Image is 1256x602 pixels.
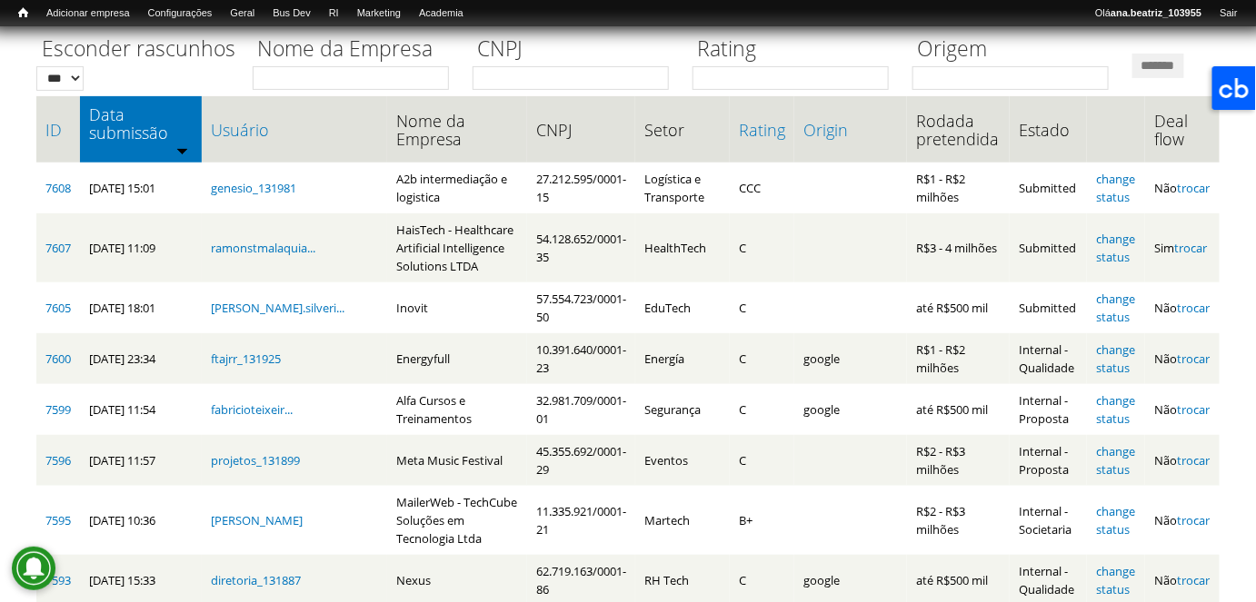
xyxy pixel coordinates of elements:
[912,34,1121,66] label: Origem
[730,163,794,213] td: CCC
[693,34,901,66] label: Rating
[45,240,71,256] a: 7607
[387,282,527,333] td: Inovit
[176,144,188,156] img: ordem crescente
[1145,435,1220,486] td: Não
[80,486,202,555] td: [DATE] 10:36
[387,384,527,435] td: Alfa Cursos e Treinamentos
[45,512,71,528] a: 7595
[264,5,320,23] a: Bus Dev
[211,300,344,316] a: [PERSON_NAME].silveri...
[1096,341,1135,376] a: change status
[45,452,71,469] a: 7596
[1010,163,1087,213] td: Submitted
[45,300,71,316] a: 7605
[907,163,1010,213] td: R$1 - R$2 milhões
[1177,180,1210,196] a: trocar
[1145,213,1220,282] td: Sim
[1145,333,1220,384] td: Não
[9,5,37,22] a: Início
[635,384,730,435] td: Segurança
[907,96,1010,163] th: Rodada pretendida
[1177,512,1210,528] a: trocar
[730,486,794,555] td: B+
[635,333,730,384] td: Energía
[730,435,794,486] td: C
[80,435,202,486] td: [DATE] 11:57
[253,34,461,66] label: Nome da Empresa
[1010,435,1087,486] td: Internal - Proposta
[1096,563,1135,597] a: change status
[907,486,1010,555] td: R$2 - R$3 milhões
[527,435,635,486] td: 45.355.692/0001-29
[211,121,378,139] a: Usuário
[794,333,907,384] td: google
[1145,384,1220,435] td: Não
[387,96,527,163] th: Nome da Empresa
[1010,96,1087,163] th: Estado
[527,333,635,384] td: 10.391.640/0001-23
[1174,240,1207,256] a: trocar
[320,5,348,23] a: RI
[907,384,1010,435] td: até R$500 mil
[1010,282,1087,333] td: Submitted
[211,240,315,256] a: ramonstmalaquia...
[80,384,202,435] td: [DATE] 11:54
[635,163,730,213] td: Logística e Transporte
[1211,5,1247,23] a: Sair
[907,435,1010,486] td: R$2 - R$3 milhões
[45,572,71,588] a: 7593
[1177,452,1210,469] a: trocar
[730,213,794,282] td: C
[1010,213,1087,282] td: Submitted
[36,34,241,66] label: Esconder rascunhos
[527,163,635,213] td: 27.212.595/0001-15
[907,333,1010,384] td: R$1 - R$2 milhões
[45,350,71,367] a: 7600
[410,5,473,23] a: Academia
[527,213,635,282] td: 54.128.652/0001-35
[730,384,794,435] td: C
[907,213,1010,282] td: R$3 - 4 milhões
[527,486,635,555] td: 11.335.921/0001-21
[527,384,635,435] td: 32.981.709/0001-01
[803,121,898,139] a: Origin
[1096,503,1135,538] a: change status
[37,5,139,23] a: Adicionar empresa
[1177,572,1210,588] a: trocar
[1177,401,1210,418] a: trocar
[473,34,681,66] label: CNPJ
[1111,7,1201,18] strong: ana.beatriz_103955
[635,282,730,333] td: EduTech
[730,333,794,384] td: C
[1145,282,1220,333] td: Não
[794,384,907,435] td: google
[348,5,410,23] a: Marketing
[1177,300,1210,316] a: trocar
[1096,171,1135,205] a: change status
[907,282,1010,333] td: até R$500 mil
[387,486,527,555] td: MailerWeb - TechCube Soluções em Tecnologia Ltda
[730,282,794,333] td: C
[80,282,202,333] td: [DATE] 18:01
[1010,384,1087,435] td: Internal - Proposta
[80,213,202,282] td: [DATE] 11:09
[635,213,730,282] td: HealthTech
[45,401,71,418] a: 7599
[635,435,730,486] td: Eventos
[1010,486,1087,555] td: Internal - Societaria
[80,333,202,384] td: [DATE] 23:34
[45,121,71,139] a: ID
[527,96,635,163] th: CNPJ
[211,452,300,469] a: projetos_131899
[739,121,785,139] a: Rating
[1096,443,1135,478] a: change status
[1145,163,1220,213] td: Não
[387,333,527,384] td: Energyfull
[89,105,193,142] a: Data submissão
[1086,5,1211,23] a: Oláana.beatriz_103955
[139,5,222,23] a: Configurações
[211,350,281,367] a: ftajrr_131925
[1145,96,1220,163] th: Deal flow
[221,5,264,23] a: Geral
